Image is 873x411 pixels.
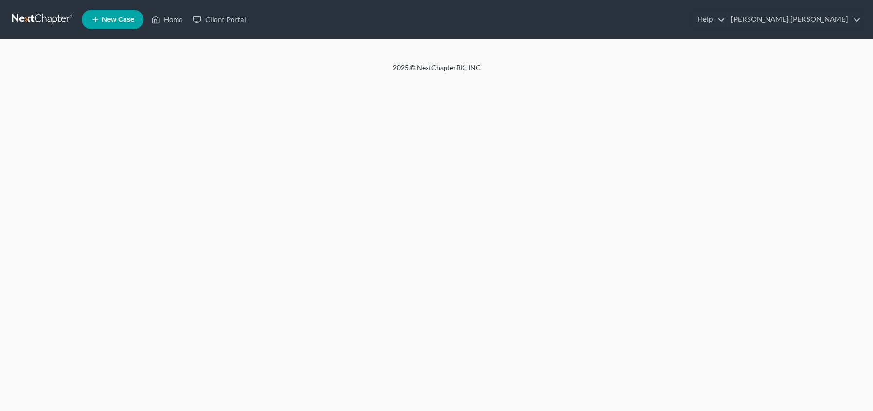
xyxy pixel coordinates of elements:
[693,11,725,28] a: Help
[82,10,143,29] new-legal-case-button: New Case
[146,11,188,28] a: Home
[188,11,251,28] a: Client Portal
[160,63,714,80] div: 2025 © NextChapterBK, INC
[726,11,861,28] a: [PERSON_NAME] [PERSON_NAME]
